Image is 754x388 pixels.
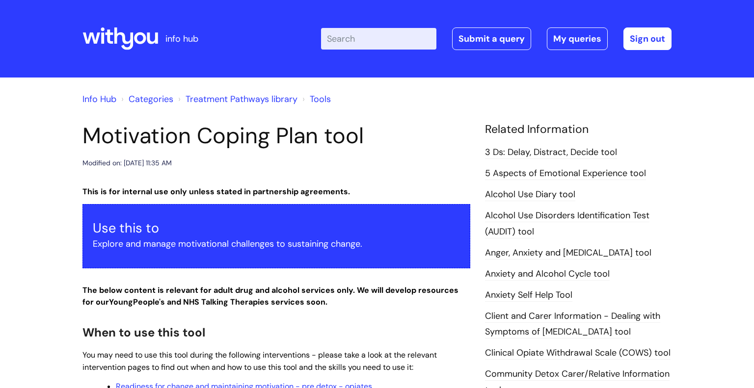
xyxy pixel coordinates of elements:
[82,325,205,340] span: When to use this tool
[547,27,608,50] a: My queries
[93,220,460,236] h3: Use this to
[133,297,165,307] strong: People's
[82,186,350,197] strong: This is for internal use only unless stated in partnership agreements.
[485,289,572,302] a: Anxiety Self Help Tool
[485,247,651,259] a: Anger, Anxiety and [MEDICAL_DATA] tool
[93,236,460,252] p: Explore and manage motivational challenges to sustaining change.
[82,123,470,149] h1: Motivation Coping Plan tool
[485,347,671,360] a: Clinical Opiate Withdrawal Scale (COWS) tool
[485,268,610,281] a: Anxiety and Alcohol Cycle tool
[485,146,617,159] a: 3 Ds: Delay, Distract, Decide tool
[452,27,531,50] a: Submit a query
[82,157,172,169] div: Modified on: [DATE] 11:35 AM
[485,123,672,136] h4: Related Information
[165,31,198,47] p: info hub
[485,310,660,338] a: Client and Carer Information - Dealing with Symptoms of [MEDICAL_DATA] tool
[623,27,672,50] a: Sign out
[310,93,331,105] a: Tools
[129,93,173,105] a: Categories
[82,285,458,308] strong: The below content is relevant for adult drug and alcohol services only. We will develop resources...
[485,209,649,238] a: Alcohol Use Disorders Identification Test (AUDIT) tool
[321,27,672,50] div: | -
[485,167,646,180] a: 5 Aspects of Emotional Experience tool
[119,91,173,107] li: Solution home
[82,93,116,105] a: Info Hub
[186,93,297,105] a: Treatment Pathways library
[109,297,167,307] strong: Young
[485,188,575,201] a: Alcohol Use Diary tool
[321,28,436,50] input: Search
[82,350,437,372] span: You may need to use this tool during the following interventions - please take a look at the rele...
[176,91,297,107] li: Treatment Pathways library
[300,91,331,107] li: Tools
